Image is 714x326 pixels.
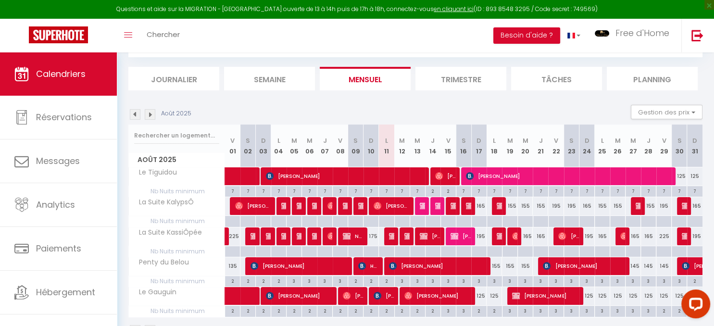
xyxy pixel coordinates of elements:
[456,276,471,285] div: 3
[672,125,687,167] th: 30
[620,227,626,245] span: [PERSON_NAME]
[539,136,542,145] abbr: J
[338,136,342,145] abbr: V
[656,257,672,275] div: 145
[466,197,471,215] span: [PERSON_NAME]
[451,227,471,245] span: [PERSON_NAME]
[317,276,332,285] div: 3
[256,186,271,195] div: 7
[630,136,636,145] abbr: M
[130,227,204,238] span: La Suite KassiÔpée
[343,227,363,245] span: Neo Savidan
[512,227,517,245] span: [PERSON_NAME]
[363,306,378,315] div: 2
[333,276,348,285] div: 3
[36,111,92,123] span: Réservations
[564,125,579,167] th: 23
[518,306,533,315] div: 3
[487,125,502,167] th: 18
[601,136,604,145] abbr: L
[287,276,301,285] div: 3
[595,287,610,305] div: 125
[224,67,315,90] li: Semaine
[312,197,317,215] span: Timothée Le Borgne
[579,306,594,315] div: 3
[240,306,255,315] div: 2
[271,125,287,167] th: 04
[235,197,271,215] span: [PERSON_NAME]
[36,242,81,254] span: Paiements
[256,125,271,167] th: 03
[579,186,594,195] div: 7
[230,136,235,145] abbr: V
[246,136,250,145] abbr: S
[533,125,548,167] th: 21
[240,186,255,195] div: 7
[502,257,517,275] div: 155
[595,125,610,167] th: 25
[225,227,230,246] a: [PERSON_NAME]
[139,19,187,52] a: Chercher
[302,306,317,315] div: 2
[297,197,302,215] span: [PERSON_NAME]
[256,306,271,315] div: 2
[333,186,348,195] div: 7
[128,67,219,90] li: Journalier
[161,109,191,118] p: Août 2025
[487,306,502,315] div: 2
[256,276,271,285] div: 2
[522,136,528,145] abbr: M
[261,136,266,145] abbr: D
[626,276,640,285] div: 3
[626,227,641,245] div: 165
[641,125,656,167] th: 28
[36,68,86,80] span: Calendriers
[548,197,564,215] div: 195
[511,67,602,90] li: Tâches
[517,257,533,275] div: 155
[410,276,425,285] div: 3
[317,125,333,167] th: 07
[36,286,95,298] span: Hébergement
[451,197,456,215] span: [PERSON_NAME]
[426,306,440,315] div: 2
[29,26,88,43] img: Super Booking
[487,186,502,195] div: 7
[472,186,487,195] div: 7
[240,125,256,167] th: 02
[374,287,394,305] span: [PERSON_NAME]
[471,197,487,215] div: 165
[281,227,287,245] span: [PERSON_NAME]
[353,136,358,145] abbr: S
[302,125,317,167] th: 06
[626,125,641,167] th: 27
[687,197,702,215] div: 165
[130,167,179,178] span: Le Tiguidou
[425,125,440,167] th: 14
[579,197,595,215] div: 165
[312,227,317,245] span: [PERSON_NAME]
[271,276,286,285] div: 2
[410,186,425,195] div: 7
[266,287,333,305] span: [PERSON_NAME]
[363,276,378,285] div: 2
[641,257,656,275] div: 145
[672,306,687,315] div: 2
[691,29,703,41] img: logout
[363,125,379,167] th: 10
[595,276,610,285] div: 3
[414,136,420,145] abbr: M
[363,186,378,195] div: 7
[502,125,517,167] th: 19
[225,306,240,315] div: 2
[517,227,533,245] div: 165
[240,276,255,285] div: 2
[348,186,363,195] div: 7
[302,186,317,195] div: 7
[687,186,702,195] div: 7
[569,136,574,145] abbr: S
[692,136,697,145] abbr: D
[518,276,533,285] div: 3
[543,257,625,275] span: [PERSON_NAME]
[456,306,471,315] div: 3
